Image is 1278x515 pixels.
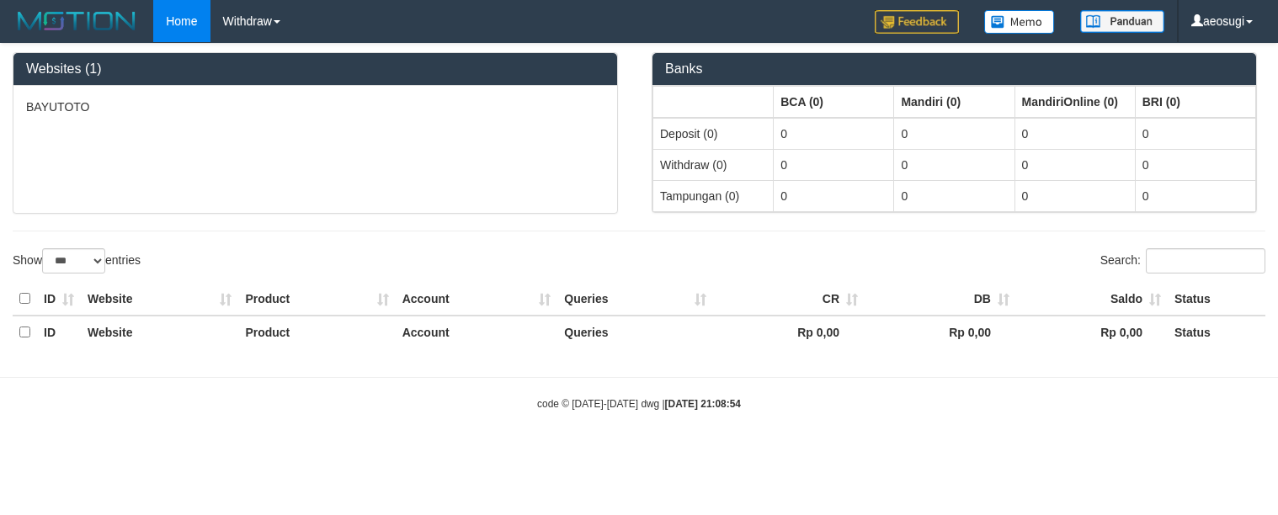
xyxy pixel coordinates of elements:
h3: Banks [665,61,1243,77]
td: Withdraw (0) [653,149,774,180]
td: 0 [1014,118,1135,150]
small: code © [DATE]-[DATE] dwg | [537,398,741,410]
img: Feedback.jpg [875,10,959,34]
td: 0 [774,118,894,150]
td: Deposit (0) [653,118,774,150]
h3: Websites (1) [26,61,604,77]
td: 0 [894,149,1014,180]
th: Group: activate to sort column ascending [1014,86,1135,118]
td: 0 [1014,180,1135,211]
label: Show entries [13,248,141,273]
td: 0 [894,180,1014,211]
th: Website [81,316,238,348]
th: Group: activate to sort column ascending [774,86,894,118]
td: 0 [1014,149,1135,180]
th: Group: activate to sort column ascending [1135,86,1255,118]
th: CR [713,283,865,316]
th: ID [37,316,81,348]
td: Tampungan (0) [653,180,774,211]
th: Rp 0,00 [865,316,1016,348]
th: Queries [557,316,713,348]
th: Group: activate to sort column ascending [653,86,774,118]
img: MOTION_logo.png [13,8,141,34]
td: 0 [1135,118,1255,150]
td: 0 [774,149,894,180]
th: Account [396,283,558,316]
th: DB [865,283,1016,316]
th: Website [81,283,238,316]
th: Saldo [1016,283,1168,316]
select: Showentries [42,248,105,273]
td: 0 [1135,149,1255,180]
th: Group: activate to sort column ascending [894,86,1014,118]
td: 0 [774,180,894,211]
th: Rp 0,00 [713,316,865,348]
th: Account [396,316,558,348]
input: Search: [1146,248,1265,273]
strong: [DATE] 21:08:54 [665,398,741,410]
th: ID [37,283,81,316]
p: BAYUTOTO [26,98,604,115]
th: Rp 0,00 [1016,316,1168,348]
img: panduan.png [1080,10,1164,33]
th: Status [1168,283,1265,316]
td: 0 [1135,180,1255,211]
label: Search: [1100,248,1265,273]
img: Button%20Memo.svg [984,10,1055,34]
td: 0 [894,118,1014,150]
th: Product [238,316,395,348]
th: Status [1168,316,1265,348]
th: Product [238,283,395,316]
th: Queries [557,283,713,316]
